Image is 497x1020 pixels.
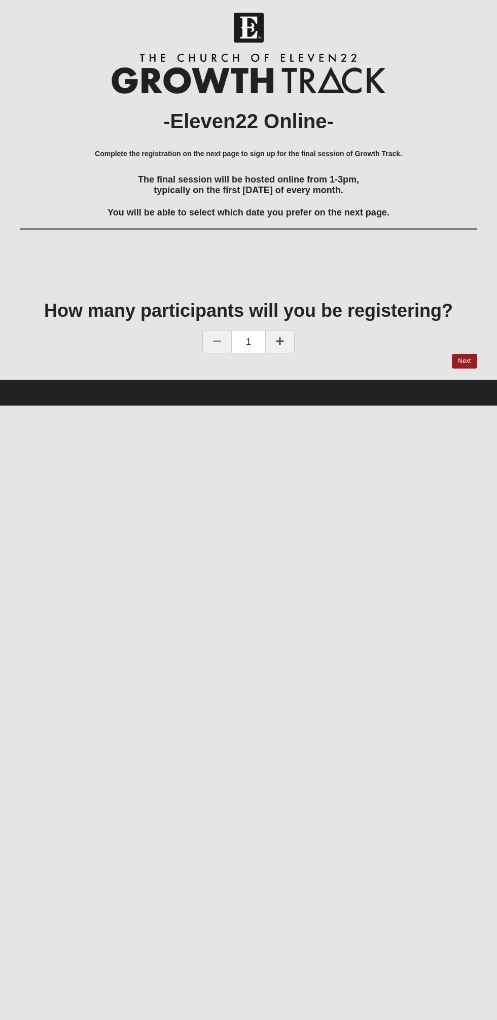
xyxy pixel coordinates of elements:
span: You will be able to select which date you prefer on the next page. [108,207,389,217]
span: The final session will be hosted online from 1-3pm, [138,174,359,185]
img: Growth Track Logo [112,53,386,94]
a: Next [452,354,477,369]
b: -Eleven22 Online- [163,110,334,132]
span: typically on the first [DATE] of every month. [154,185,343,195]
img: Church of Eleven22 Logo [234,13,264,43]
span: 1 [232,330,265,353]
h1: How many participants will you be registering? [20,300,477,321]
b: Complete the registration on the next page to sign up for the final session of Growth Track. [95,150,402,158]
